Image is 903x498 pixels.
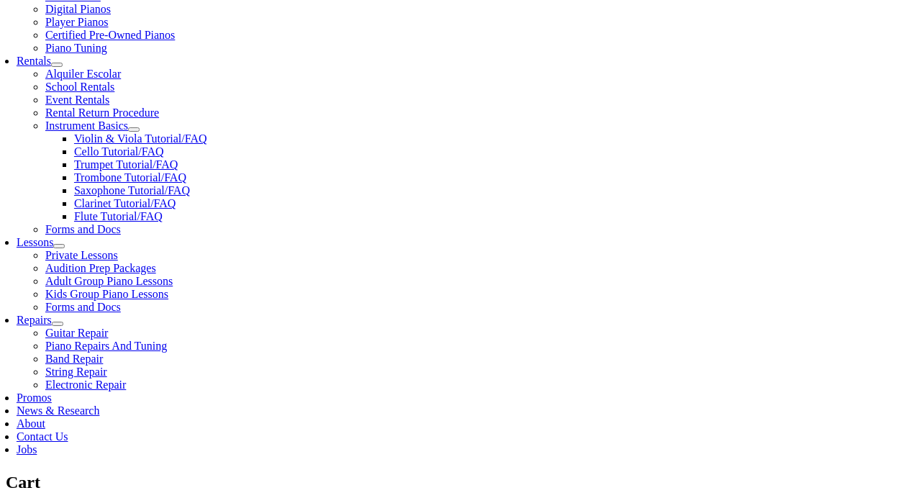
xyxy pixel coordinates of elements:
a: Violin & Viola Tutorial/FAQ [74,132,207,145]
a: Instrument Basics [45,119,128,132]
button: Open submenu of Rentals [51,63,63,67]
a: Flute Tutorial/FAQ [74,210,163,222]
a: Guitar Repair [45,327,109,339]
a: Forms and Docs [45,301,121,313]
a: Event Rentals [45,94,109,106]
a: About [17,417,45,430]
button: Open submenu of Repairs [52,322,63,326]
a: Saxophone Tutorial/FAQ [74,184,190,196]
a: Kids Group Piano Lessons [45,288,168,300]
button: Open submenu of Lessons [53,244,65,248]
a: News & Research [17,404,100,417]
a: Forms and Docs [45,223,121,235]
a: Trumpet Tutorial/FAQ [74,158,178,171]
a: Rentals [17,55,51,67]
a: School Rentals [45,81,114,93]
a: Lessons [17,236,54,248]
a: Trombone Tutorial/FAQ [74,171,186,184]
a: Repairs [17,314,52,326]
a: Contact Us [17,430,68,443]
a: Jobs [17,443,37,456]
a: Alquiler Escolar [45,68,121,80]
a: Audition Prep Packages [45,262,156,274]
a: Certified Pre-Owned Pianos [45,29,175,41]
a: Digital Pianos [45,3,111,15]
a: Private Lessons [45,249,118,261]
a: Rental Return Procedure [45,107,159,119]
a: Clarinet Tutorial/FAQ [74,197,176,209]
a: Player Pianos [45,16,109,28]
a: Band Repair [45,353,103,365]
a: Adult Group Piano Lessons [45,275,173,287]
a: String Repair [45,366,107,378]
a: Promos [17,391,52,404]
a: Piano Tuning [45,42,107,54]
button: Open submenu of Instrument Basics [128,127,140,132]
a: Cello Tutorial/FAQ [74,145,164,158]
a: Electronic Repair [45,379,126,391]
a: Piano Repairs And Tuning [45,340,167,352]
